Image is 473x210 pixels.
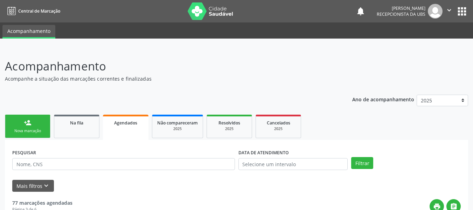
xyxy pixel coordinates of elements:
p: Acompanhe a situação das marcações correntes e finalizadas [5,75,329,82]
p: Acompanhamento [5,57,329,75]
strong: 77 marcações agendadas [12,199,72,206]
i:  [445,6,453,14]
div: person_add [24,119,32,127]
div: Nova marcação [10,128,45,134]
button:  [443,4,456,19]
div: 2025 [212,126,247,131]
img: img [428,4,443,19]
div: [PERSON_NAME] [377,5,425,11]
div: 2025 [261,126,296,131]
span: Resolvidos [218,120,240,126]
input: Selecione um intervalo [238,158,348,170]
div: 2025 [157,126,198,131]
label: PESQUISAR [12,147,36,158]
button: apps [456,5,468,18]
button: Mais filtroskeyboard_arrow_down [12,180,54,192]
span: Agendados [114,120,137,126]
i: keyboard_arrow_down [42,182,50,190]
a: Central de Marcação [5,5,60,17]
span: Recepcionista da UBS [377,11,425,17]
span: Na fila [70,120,83,126]
label: DATA DE ATENDIMENTO [238,147,289,158]
span: Central de Marcação [18,8,60,14]
a: Acompanhamento [2,25,55,39]
button: Filtrar [351,157,373,169]
span: Cancelados [267,120,290,126]
span: Não compareceram [157,120,198,126]
p: Ano de acompanhamento [352,95,414,103]
button: notifications [356,6,366,16]
input: Nome, CNS [12,158,235,170]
